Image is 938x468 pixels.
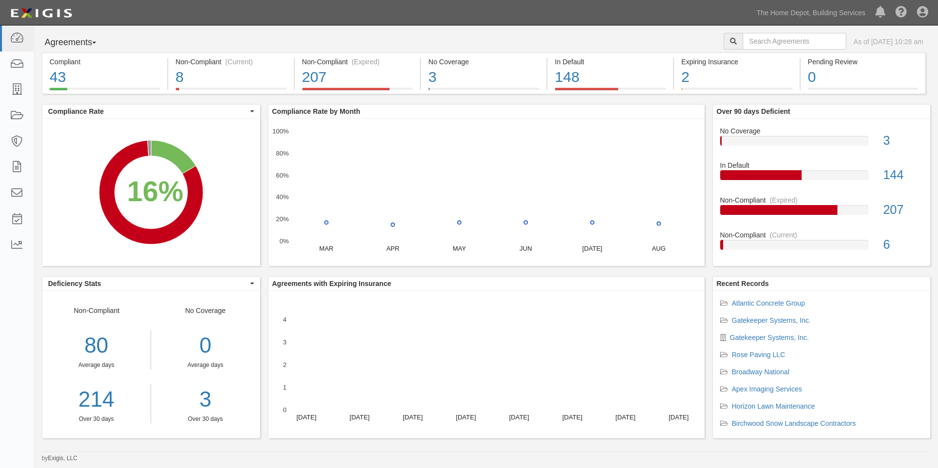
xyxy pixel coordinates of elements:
[42,415,151,423] div: Over 30 days
[854,37,923,47] div: As of [DATE] 10:28 am
[801,88,926,96] a: Pending Review0
[225,57,253,67] div: (Current)
[319,245,333,252] text: MAR
[555,57,666,67] div: In Default
[176,67,287,88] div: 8
[283,361,286,368] text: 2
[681,67,792,88] div: 2
[713,126,931,136] div: No Coverage
[895,7,907,19] i: Help Center - Complianz
[732,368,790,376] a: Broadway National
[268,291,704,438] svg: A chart.
[48,106,248,116] span: Compliance Rate
[428,57,539,67] div: No Coverage
[276,193,288,201] text: 40%
[296,414,316,421] text: [DATE]
[717,280,769,287] b: Recent Records
[547,88,673,96] a: In Default148
[50,57,160,67] div: Compliant
[732,402,815,410] a: Horizon Lawn Maintenance
[42,119,260,266] svg: A chart.
[158,384,253,415] a: 3
[876,236,930,254] div: 6
[283,384,286,391] text: 1
[730,334,809,341] a: Gatekeeper Systems, Inc.
[876,201,930,219] div: 207
[732,316,811,324] a: Gatekeeper Systems, Inc.
[48,279,248,288] span: Deficiency Stats
[674,88,800,96] a: Expiring Insurance2
[42,277,260,290] button: Deficiency Stats
[42,330,151,361] div: 80
[42,306,151,423] div: Non-Compliant
[283,316,286,323] text: 4
[452,245,466,252] text: MAY
[720,126,923,161] a: No Coverage3
[732,419,856,427] a: Birchwood Snow Landscape Contractors
[402,414,422,421] text: [DATE]
[681,57,792,67] div: Expiring Insurance
[651,245,665,252] text: AUG
[7,4,75,22] img: logo-5460c22ac91f19d4615b14bd174203de0afe785f0fc80cf4dbbc73dc1793850b.png
[808,67,918,88] div: 0
[42,361,151,369] div: Average days
[713,230,931,240] div: Non-Compliant
[456,414,476,421] text: [DATE]
[168,88,294,96] a: Non-Compliant(Current)8
[732,385,802,393] a: Apex Imaging Services
[582,245,602,252] text: [DATE]
[272,280,391,287] b: Agreements with Expiring Insurance
[42,384,151,415] a: 214
[151,306,260,423] div: No Coverage
[428,67,539,88] div: 3
[720,160,923,195] a: In Default144
[713,160,931,170] div: In Default
[386,245,399,252] text: APR
[720,230,923,258] a: Non-Compliant(Current)6
[276,150,288,157] text: 80%
[752,3,870,23] a: The Home Depot, Building Services
[352,57,380,67] div: (Expired)
[48,455,78,462] a: Exigis, LLC
[272,107,361,115] b: Compliance Rate by Month
[302,57,413,67] div: Non-Compliant (Expired)
[276,215,288,223] text: 20%
[176,57,287,67] div: Non-Compliant (Current)
[615,414,635,421] text: [DATE]
[158,330,253,361] div: 0
[295,88,420,96] a: Non-Compliant(Expired)207
[509,414,529,421] text: [DATE]
[562,414,582,421] text: [DATE]
[276,171,288,179] text: 60%
[283,338,286,346] text: 3
[421,88,547,96] a: No Coverage3
[42,454,78,463] small: by
[158,415,253,423] div: Over 30 days
[770,230,797,240] div: (Current)
[732,351,785,359] a: Rose Paving LLC
[268,119,704,266] svg: A chart.
[876,132,930,150] div: 3
[770,195,798,205] div: (Expired)
[717,107,790,115] b: Over 90 days Deficient
[42,104,260,118] button: Compliance Rate
[302,67,413,88] div: 207
[283,406,286,414] text: 0
[42,33,115,52] button: Agreements
[732,299,805,307] a: Atlantic Concrete Group
[42,88,167,96] a: Compliant43
[50,67,160,88] div: 43
[876,166,930,184] div: 144
[720,195,923,230] a: Non-Compliant(Expired)207
[127,172,183,212] div: 16%
[713,195,931,205] div: Non-Compliant
[272,128,289,135] text: 100%
[520,245,532,252] text: JUN
[808,57,918,67] div: Pending Review
[743,33,846,50] input: Search Agreements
